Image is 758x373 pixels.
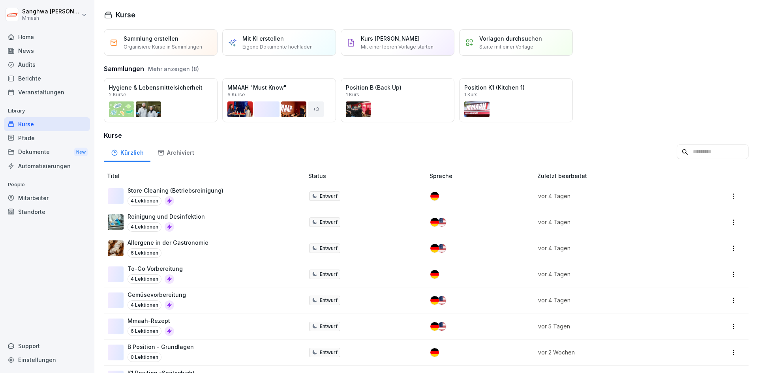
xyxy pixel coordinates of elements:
[107,172,305,180] p: Titel
[128,238,208,247] p: Allergene in der Gastronomie
[437,244,446,253] img: us.svg
[538,348,685,356] p: vor 2 Wochen
[4,339,90,353] div: Support
[320,245,338,252] p: Entwurf
[227,83,331,92] p: MMAAH "Must Know"
[537,172,694,180] p: Zuletzt bearbeitet
[104,131,749,140] h3: Kurse
[128,212,205,221] p: Reinigung und Desinfektion
[361,34,420,43] p: Kurs [PERSON_NAME]
[4,58,90,71] a: Audits
[538,322,685,330] p: vor 5 Tagen
[128,186,223,195] p: Store Cleaning (Betriebsreinigung)
[320,297,338,304] p: Entwurf
[124,43,202,51] p: Organisiere Kurse in Sammlungen
[437,218,446,227] img: us.svg
[4,159,90,173] a: Automatisierungen
[128,196,161,206] p: 4 Lektionen
[341,78,454,122] a: Position B (Back Up)1 Kurs
[4,178,90,191] p: People
[320,323,338,330] p: Entwurf
[361,43,433,51] p: Mit einer leeren Vorlage starten
[4,205,90,219] a: Standorte
[4,71,90,85] a: Berichte
[109,83,212,92] p: Hygiene & Lebensmittelsicherheit
[128,326,161,336] p: 6 Lektionen
[104,78,218,122] a: Hygiene & Lebensmittelsicherheit2 Kurse
[459,78,573,122] a: Position K1 (Kitchen 1)1 Kurs
[320,219,338,226] p: Entwurf
[538,296,685,304] p: vor 4 Tagen
[227,92,245,97] p: 6 Kurse
[538,218,685,226] p: vor 4 Tagen
[148,65,199,73] button: Mehr anzeigen (8)
[128,274,161,284] p: 4 Lektionen
[4,44,90,58] a: News
[430,322,439,331] img: de.svg
[108,214,124,230] img: hqs2rtymb8uaablm631q6ifx.png
[4,117,90,131] a: Kurse
[22,15,80,21] p: Mmaah
[538,270,685,278] p: vor 4 Tagen
[430,348,439,357] img: de.svg
[430,192,439,201] img: de.svg
[437,322,446,331] img: us.svg
[128,248,161,258] p: 6 Lektionen
[108,240,124,256] img: q9ka5lds5r8z6j6e6z37df34.png
[104,142,150,162] a: Kürzlich
[128,343,194,351] p: B Position - Grundlagen
[4,145,90,159] div: Dokumente
[538,192,685,200] p: vor 4 Tagen
[430,296,439,305] img: de.svg
[109,92,126,97] p: 2 Kurse
[128,222,161,232] p: 4 Lektionen
[128,317,174,325] p: Mmaah-Rezept
[346,92,359,97] p: 1 Kurs
[4,131,90,145] a: Pfade
[4,85,90,99] a: Veranstaltungen
[222,78,336,122] a: MMAAH "Must Know"6 Kurse+3
[437,296,446,305] img: us.svg
[128,300,161,310] p: 4 Lektionen
[320,271,338,278] p: Entwurf
[320,349,338,356] p: Entwurf
[464,92,478,97] p: 1 Kurs
[116,9,135,20] h1: Kurse
[308,101,324,117] div: + 3
[320,193,338,200] p: Entwurf
[538,244,685,252] p: vor 4 Tagen
[430,172,534,180] p: Sprache
[242,34,284,43] p: Mit KI erstellen
[242,43,313,51] p: Eigene Dokumente hochladen
[150,142,201,162] a: Archiviert
[4,105,90,117] p: Library
[128,352,161,362] p: 0 Lektionen
[4,145,90,159] a: DokumenteNew
[128,264,183,273] p: To-Go Vorbereitung
[124,34,178,43] p: Sammlung erstellen
[128,291,186,299] p: Gemüsevorbereitung
[346,83,449,92] p: Position B (Back Up)
[479,43,533,51] p: Starte mit einer Vorlage
[308,172,426,180] p: Status
[4,353,90,367] a: Einstellungen
[4,191,90,205] a: Mitarbeiter
[22,8,80,15] p: Sanghwa [PERSON_NAME]
[74,148,88,157] div: New
[430,270,439,279] img: de.svg
[104,64,144,73] h3: Sammlungen
[4,30,90,44] a: Home
[464,83,568,92] p: Position K1 (Kitchen 1)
